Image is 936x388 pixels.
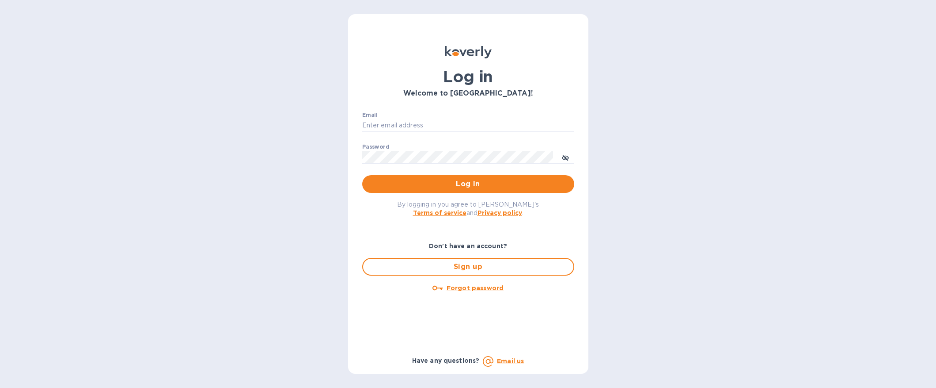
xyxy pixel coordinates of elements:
[362,89,574,98] h3: Welcome to [GEOGRAPHIC_DATA]!
[362,112,378,118] label: Email
[557,148,574,166] button: toggle password visibility
[362,258,574,276] button: Sign up
[447,284,504,292] u: Forgot password
[362,144,389,150] label: Password
[477,209,522,216] a: Privacy policy
[362,119,574,132] input: Enter email address
[370,261,566,272] span: Sign up
[413,209,466,216] a: Terms of service
[369,179,567,189] span: Log in
[362,67,574,86] h1: Log in
[412,357,480,364] b: Have any questions?
[429,242,507,250] b: Don't have an account?
[397,201,539,216] span: By logging in you agree to [PERSON_NAME]'s and .
[362,175,574,193] button: Log in
[497,357,524,365] a: Email us
[445,46,492,58] img: Koverly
